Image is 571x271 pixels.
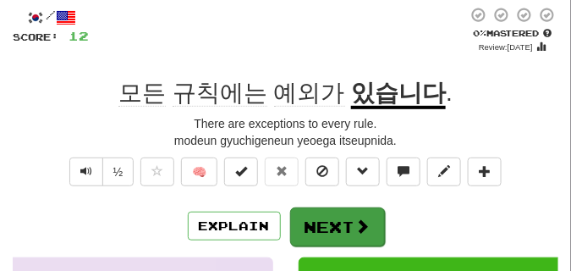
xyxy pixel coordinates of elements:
button: Play sentence audio (ctl+space) [69,158,103,186]
button: 🧠 [181,158,217,186]
span: . [446,80,453,106]
button: Explain [188,212,281,241]
u: 있습니다 [351,80,446,109]
div: There are exceptions to every rule. [13,115,558,132]
div: modeun gyuchigeneun yeoega itseupnida. [13,132,558,149]
button: Favorite sentence (alt+f) [140,158,174,186]
small: Review: [DATE] [479,42,533,52]
span: 규칙에는 [173,80,267,107]
button: Set this sentence to 100% Mastered (alt+m) [224,158,258,186]
button: Ignore sentence (alt+i) [305,158,339,186]
span: 모든 [118,80,166,107]
span: 12 [69,29,89,43]
button: Add to collection (alt+a) [468,158,502,186]
div: Text-to-speech controls [66,158,135,195]
button: Reset to 0% Mastered (alt+r) [265,158,299,186]
span: Score: [13,31,58,42]
div: / [13,7,89,28]
span: 0 % [474,28,487,38]
button: Grammar (alt+g) [346,158,380,186]
button: Edit sentence (alt+d) [427,158,461,186]
button: Next [290,207,385,246]
button: Discuss sentence (alt+u) [387,158,420,186]
span: 예외가 [274,80,345,107]
button: ½ [102,158,135,186]
div: Mastered [467,27,558,39]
